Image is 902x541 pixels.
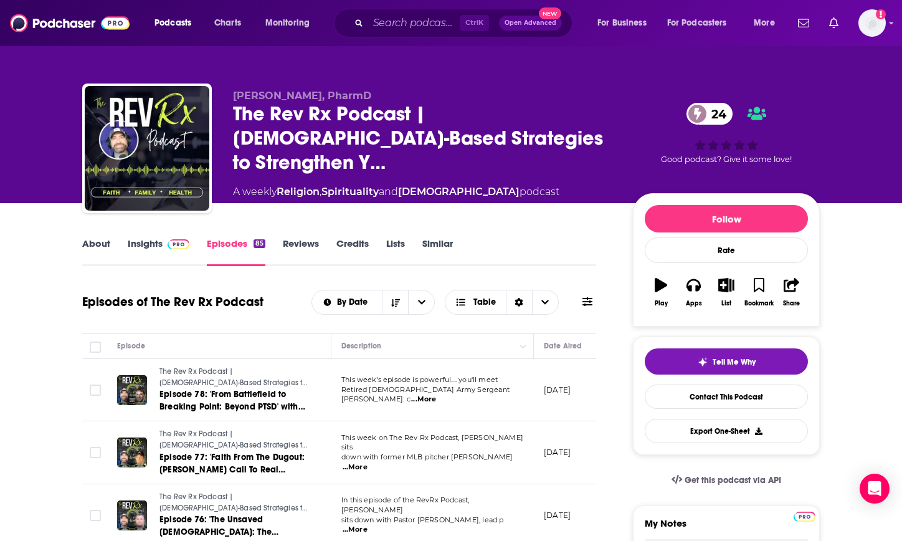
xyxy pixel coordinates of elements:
p: [DATE] [544,385,571,395]
span: For Podcasters [667,14,727,32]
button: open menu [408,290,434,314]
a: The Rev Rx Podcast | [DEMOGRAPHIC_DATA]-Based Strategies to Strengthen Your Faith, Family, and He... [159,492,309,514]
a: Religion [277,186,320,198]
a: Episode 76: 'The Unsaved [DEMOGRAPHIC_DATA]: The [DEMOGRAPHIC_DATA]'s Biggest Blind Spot' with [D... [159,514,309,539]
div: A weekly podcast [233,184,559,199]
div: Open Intercom Messenger [860,474,890,504]
a: The Rev Rx Podcast | [DEMOGRAPHIC_DATA]-Based Strategies to Strengthen Your Faith, Family, and He... [159,366,309,388]
button: Play [645,270,677,315]
img: The Rev Rx Podcast | Bible-Based Strategies to Strengthen Your Faith, Family, and Health [85,86,209,211]
span: Open Advanced [505,20,556,26]
button: tell me why sparkleTell Me Why [645,348,808,375]
span: Episode 77: 'Faith From The Dugout: [PERSON_NAME] Call To Real [DEMOGRAPHIC_DATA]' [159,452,305,487]
span: Episode 78: 'From Battlefield to Breaking Point: Beyond PTSD' with Sgt [PERSON_NAME] ([PERSON_NAME]) [159,389,305,437]
button: Share [776,270,808,315]
input: Search podcasts, credits, & more... [368,13,460,33]
img: User Profile [858,9,886,37]
div: Play [655,300,668,307]
button: open menu [659,13,745,33]
span: and [379,186,398,198]
button: open menu [312,298,382,307]
button: Follow [645,205,808,232]
span: The Rev Rx Podcast | [DEMOGRAPHIC_DATA]-Based Strategies to Strengthen Your Faith, Family, and He... [159,492,308,523]
div: Search podcasts, credits, & more... [346,9,584,37]
div: Sort Direction [506,290,532,314]
span: The Rev Rx Podcast | [DEMOGRAPHIC_DATA]-Based Strategies to Strengthen Your Faith, Family, and He... [159,367,308,398]
button: Bookmark [743,270,775,315]
a: Credits [336,237,369,266]
a: Episodes85 [207,237,265,266]
a: Lists [386,237,405,266]
img: Podchaser - Follow, Share and Rate Podcasts [10,11,130,35]
span: Toggle select row [90,385,101,396]
label: My Notes [645,517,808,539]
h2: Choose List sort [311,290,435,315]
div: Date Aired [544,338,582,353]
span: Retired [DEMOGRAPHIC_DATA] Army Sergeant [PERSON_NAME]: c [341,385,510,404]
img: Podchaser Pro [794,512,815,522]
span: 24 [699,103,733,125]
span: Tell Me Why [713,357,756,367]
a: InsightsPodchaser Pro [128,237,189,266]
span: Good podcast? Give it some love! [661,155,792,164]
button: Show profile menu [858,9,886,37]
span: ...More [343,525,368,535]
span: The Rev Rx Podcast | [DEMOGRAPHIC_DATA]-Based Strategies to Strengthen Your Faith, Family, and He... [159,429,308,460]
span: New [539,7,561,19]
button: List [710,270,743,315]
button: Column Actions [516,339,531,354]
span: Ctrl K [460,15,489,31]
span: This week's episode is powerful.... you'll meet [341,375,498,384]
a: 24 [686,103,733,125]
button: open menu [257,13,326,33]
p: [DATE] [544,447,571,457]
span: Charts [214,14,241,32]
a: Get this podcast via API [662,465,791,496]
button: Export One-Sheet [645,419,808,443]
a: Contact This Podcast [645,385,808,409]
span: [PERSON_NAME], PharmD [233,90,371,102]
img: Podchaser Pro [168,239,189,249]
button: Open AdvancedNew [499,16,562,31]
a: Episode 77: 'Faith From The Dugout: [PERSON_NAME] Call To Real [DEMOGRAPHIC_DATA]' [159,451,309,476]
span: This week on The Rev Rx Podcast, [PERSON_NAME] sits [341,433,523,452]
span: Logged in as BenLaurro [858,9,886,37]
span: , [320,186,321,198]
a: Episode 78: 'From Battlefield to Breaking Point: Beyond PTSD' with Sgt [PERSON_NAME] ([PERSON_NAME]) [159,388,309,413]
div: Bookmark [744,300,774,307]
span: In this episode of the RevRx Podcast, [PERSON_NAME] [341,496,469,514]
span: sits down with Pastor [PERSON_NAME], lead p [341,515,503,524]
button: open menu [589,13,662,33]
span: ...More [411,395,436,405]
span: Toggle select row [90,447,101,458]
button: open menu [146,13,207,33]
svg: Add a profile image [876,9,886,19]
div: Share [783,300,800,307]
a: [DEMOGRAPHIC_DATA] [398,186,520,198]
span: Table [473,298,496,307]
div: Apps [686,300,702,307]
div: Description [341,338,381,353]
div: 85 [254,239,265,248]
span: By Date [337,298,372,307]
a: About [82,237,110,266]
a: Reviews [283,237,319,266]
button: Choose View [445,290,559,315]
div: 24Good podcast? Give it some love! [633,90,820,177]
span: More [754,14,775,32]
div: List [721,300,731,307]
a: Spirituality [321,186,379,198]
span: Toggle select row [90,510,101,521]
span: down with former MLB pitcher [PERSON_NAME] [341,452,513,461]
button: Apps [677,270,710,315]
a: Show notifications dropdown [793,12,814,34]
span: ...More [343,462,368,472]
a: Similar [422,237,453,266]
span: For Business [597,14,647,32]
button: open menu [745,13,790,33]
span: Get this podcast via API [685,475,781,486]
div: Episode [117,338,145,353]
button: Sort Direction [382,290,408,314]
